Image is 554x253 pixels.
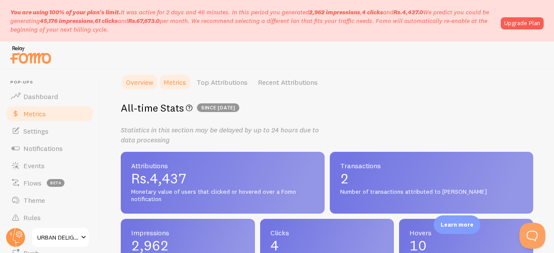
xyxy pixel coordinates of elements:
[309,8,423,16] span: , and
[10,8,496,34] p: It was active for 2 days and 46 minutes. In this period you generated We predict you could be gen...
[23,196,45,205] span: Theme
[409,239,523,253] span: 10
[10,8,121,16] span: You are using 100% of your plan's limit.
[5,122,94,140] a: Settings
[47,179,64,187] span: beta
[5,88,94,105] a: Dashboard
[340,172,523,186] span: 2
[434,215,480,234] div: Learn more
[271,229,384,236] span: Clicks
[393,8,423,16] b: Rs.4,437.0
[23,127,48,135] span: Settings
[5,140,94,157] a: Notifications
[128,17,160,25] b: Rs.67,673.0
[5,157,94,174] a: Events
[5,174,94,192] a: Flows beta
[121,74,158,91] a: Overview
[10,80,94,85] span: Pop-ups
[5,209,94,226] a: Rules
[121,125,319,144] i: Statistics in this section may be delayed by up to 24 hours due to data processing
[131,229,245,236] span: Impressions
[131,162,314,169] span: Attributions
[40,17,160,25] span: , and
[37,232,78,243] span: URBAN DELIGHT
[519,223,545,249] iframe: Help Scout Beacon - Open
[23,179,42,187] span: Flows
[121,101,533,115] h2: All-time Stats
[31,227,90,248] a: URBAN DELIGHT
[197,103,239,112] span: since [DATE]
[131,188,314,203] span: Monetary value of users that clicked or hovered over a Fomo notification
[5,105,94,122] a: Metrics
[23,109,46,118] span: Metrics
[409,229,523,236] span: Hovers
[191,74,253,91] a: Top Attributions
[131,239,245,253] span: 2,962
[23,92,58,101] span: Dashboard
[441,221,473,229] p: Learn more
[158,74,191,91] a: Metrics
[131,172,314,186] span: Rs.4,437
[40,17,93,25] b: 45,176 impressions
[23,161,45,170] span: Events
[271,239,384,253] span: 4
[340,188,523,196] span: Number of transactions attributed to [PERSON_NAME]
[23,144,63,153] span: Notifications
[9,44,52,66] img: fomo-relay-logo-orange.svg
[253,74,323,91] a: Recent Attributions
[23,213,41,222] span: Rules
[501,17,544,29] a: Upgrade Plan
[95,17,118,25] b: 61 clicks
[5,192,94,209] a: Theme
[309,8,360,16] b: 2,962 impressions
[362,8,383,16] b: 4 clicks
[340,162,523,169] span: Transactions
